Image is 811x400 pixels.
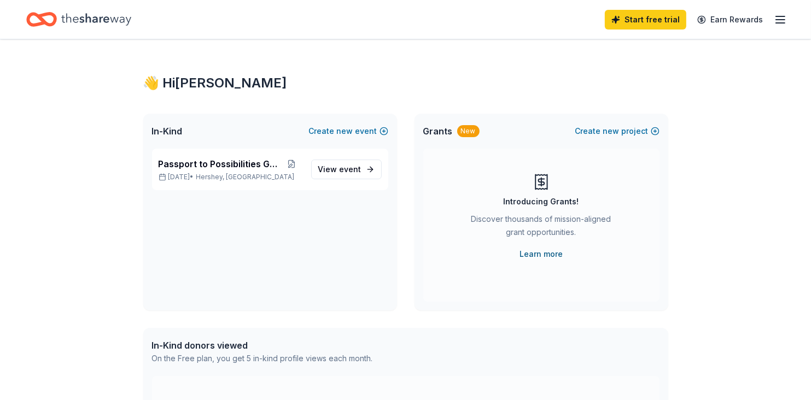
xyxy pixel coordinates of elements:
button: Createnewproject [575,125,660,138]
div: 👋 Hi [PERSON_NAME] [143,74,668,92]
div: Introducing Grants! [504,195,579,208]
span: new [603,125,620,138]
div: Discover thousands of mission-aligned grant opportunities. [467,213,616,243]
span: In-Kind [152,125,183,138]
span: Hershey, [GEOGRAPHIC_DATA] [196,173,295,181]
a: Learn more [520,248,563,261]
button: Createnewevent [309,125,388,138]
p: [DATE] • [159,173,302,181]
span: Passport to Possibilities Gala [159,157,281,170]
div: In-Kind donors viewed [152,339,373,352]
div: On the Free plan, you get 5 in-kind profile views each month. [152,352,373,365]
a: Earn Rewards [691,10,769,30]
a: Home [26,7,131,32]
span: event [340,164,361,174]
a: Start free trial [605,10,686,30]
a: View event [311,160,382,179]
span: View [318,163,361,176]
span: Grants [423,125,453,138]
span: new [337,125,353,138]
div: New [457,125,480,137]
